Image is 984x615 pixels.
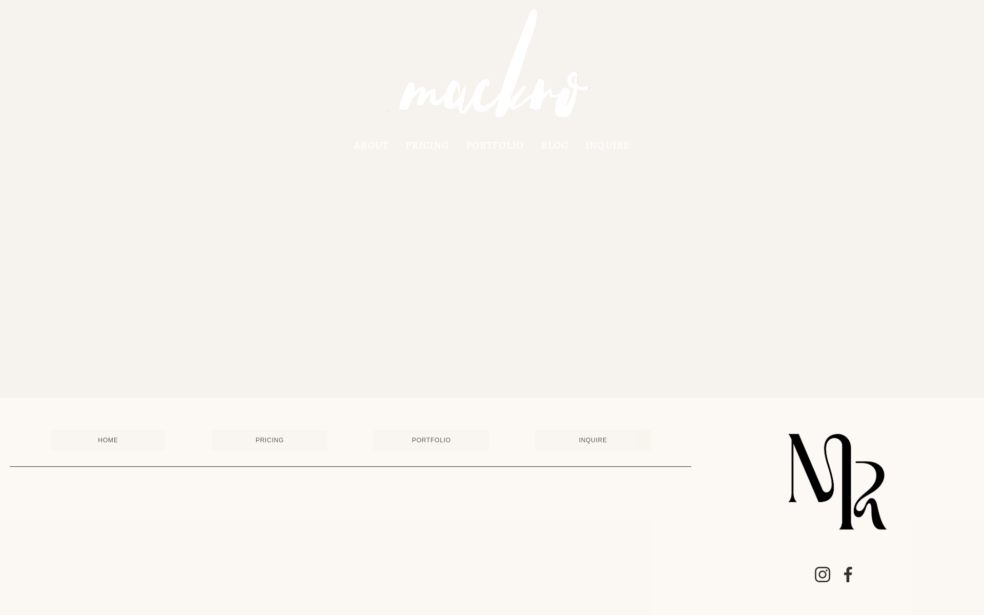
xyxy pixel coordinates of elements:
[585,140,630,149] a: inquire
[354,140,388,149] a: about
[212,430,327,450] a: PRICING
[535,430,651,450] a: INQUIRE
[50,430,166,450] a: HOME
[374,430,489,450] a: PORTFOLIO
[814,566,831,583] a: Instagram
[466,140,524,149] a: portfolio
[840,566,856,583] a: Facebook
[541,140,568,149] a: blog
[378,1,606,137] img: MACKRO PHOTOGRAPHY | Denver Colorado Wedding Photographer
[405,140,449,149] a: pricing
